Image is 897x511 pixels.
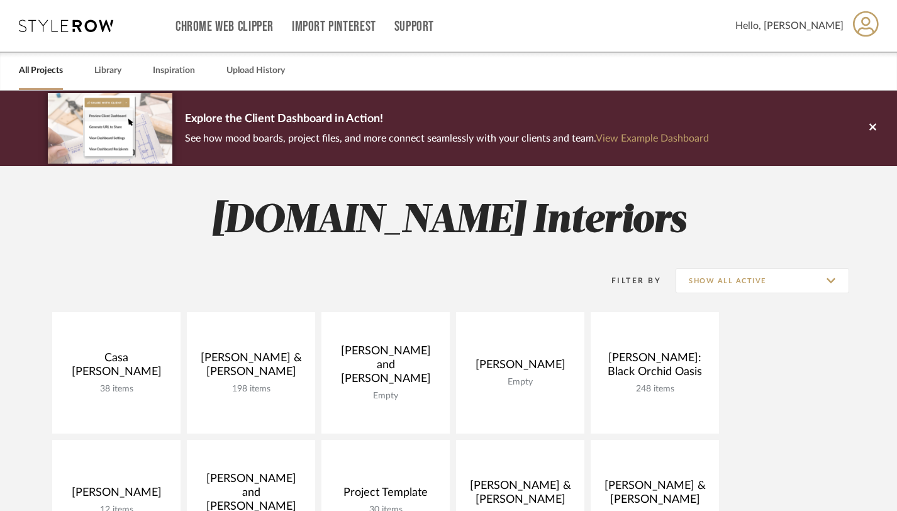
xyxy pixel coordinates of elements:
[175,21,274,32] a: Chrome Web Clipper
[601,384,709,395] div: 248 items
[185,109,709,130] p: Explore the Client Dashboard in Action!
[62,384,170,395] div: 38 items
[595,274,661,287] div: Filter By
[596,133,709,143] a: View Example Dashboard
[331,391,440,401] div: Empty
[292,21,376,32] a: Import Pinterest
[735,18,844,33] span: Hello, [PERSON_NAME]
[226,62,285,79] a: Upload History
[19,62,63,79] a: All Projects
[62,351,170,384] div: Casa [PERSON_NAME]
[331,486,440,505] div: Project Template
[466,358,574,377] div: [PERSON_NAME]
[601,351,709,384] div: [PERSON_NAME]: Black Orchid Oasis
[466,377,574,388] div: Empty
[62,486,170,505] div: [PERSON_NAME]
[153,62,195,79] a: Inspiration
[197,351,305,384] div: [PERSON_NAME] & [PERSON_NAME]
[331,344,440,391] div: [PERSON_NAME] and [PERSON_NAME]
[394,21,434,32] a: Support
[197,384,305,395] div: 198 items
[94,62,121,79] a: Library
[185,130,709,147] p: See how mood boards, project files, and more connect seamlessly with your clients and team.
[48,93,172,163] img: d5d033c5-7b12-40c2-a960-1ecee1989c38.png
